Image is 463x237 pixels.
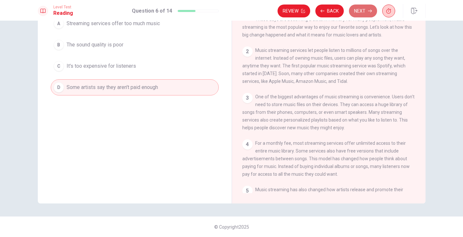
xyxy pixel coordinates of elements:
[53,9,73,17] h1: Reading
[214,224,249,230] span: © Copyright 2025
[242,46,253,57] div: 2
[54,18,64,29] div: A
[242,186,253,196] div: 5
[54,40,64,50] div: B
[67,62,136,70] span: It's too expensive for listeners
[54,82,64,93] div: D
[315,5,344,17] button: Back
[242,48,405,84] span: Music streaming services let people listen to millions of songs over the internet. Instead of own...
[67,20,160,27] span: Streaming services offer too much music
[54,61,64,71] div: C
[242,93,253,103] div: 3
[51,58,219,74] button: CIt's too expensive for listeners
[67,84,158,91] span: Some artists say they aren't paid enough
[51,37,219,53] button: BThe sound quality is poor
[242,187,413,223] span: Music streaming has also changed how artists release and promote their music. In the past, artist...
[349,5,377,17] button: Next
[278,5,310,17] button: Review
[67,41,123,49] span: The sound quality is poor
[51,79,219,95] button: DSome artists say they aren't paid enough
[51,15,219,32] button: AStreaming services offer too much music
[53,5,73,9] span: Level Test
[242,141,410,177] span: For a monthly fee, most streaming services offer unlimited access to their entire music library. ...
[132,7,172,15] h1: Question 6 of 14
[242,94,415,130] span: One of the biggest advantages of music streaming is convenience. Users don't need to store music ...
[242,139,253,150] div: 4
